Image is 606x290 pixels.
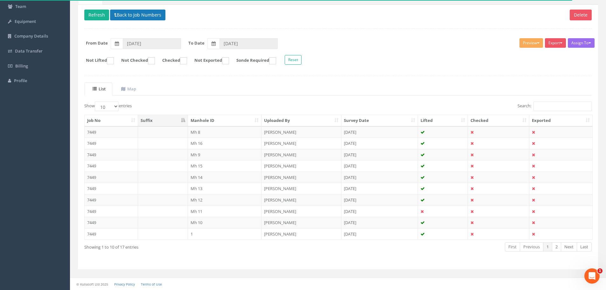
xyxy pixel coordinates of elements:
[138,115,188,126] th: Suffix: activate to sort column descending
[15,4,26,9] span: Team
[93,86,106,92] uib-tab-heading: List
[84,82,112,95] a: List
[84,10,109,20] button: Refresh
[341,126,418,138] td: [DATE]
[188,40,205,46] label: To Date
[188,138,262,149] td: Mh 16
[188,217,262,228] td: Mh 10
[115,57,155,64] label: Not Checked
[341,115,418,126] th: Survey Date: activate to sort column ascending
[261,183,341,194] td: [PERSON_NAME]
[341,160,418,172] td: [DATE]
[577,242,592,251] a: Last
[85,172,138,183] td: 7449
[341,228,418,240] td: [DATE]
[85,183,138,194] td: 7449
[188,126,262,138] td: Mh 8
[468,115,529,126] th: Checked: activate to sort column ascending
[14,33,48,39] span: Company Details
[568,38,595,48] button: Assign To
[261,172,341,183] td: [PERSON_NAME]
[188,57,229,64] label: Not Exported
[188,160,262,172] td: Mh 15
[261,217,341,228] td: [PERSON_NAME]
[230,57,276,64] label: Sonde Required
[121,86,136,92] uib-tab-heading: Map
[85,149,138,160] td: 7449
[188,228,262,240] td: 1
[570,10,592,20] button: Delete
[341,138,418,149] td: [DATE]
[285,55,302,65] button: Reset
[114,282,135,286] a: Privacy Policy
[76,282,108,286] small: © Kullasoft Ltd 2025
[188,206,262,217] td: Mh 11
[418,115,468,126] th: Lifted: activate to sort column ascending
[84,242,290,250] div: Showing 1 to 10 of 17 entries
[219,38,278,49] input: To Date
[341,172,418,183] td: [DATE]
[584,268,600,284] iframe: Intercom live chat
[561,242,577,251] a: Next
[520,242,543,251] a: Previous
[341,217,418,228] td: [DATE]
[261,194,341,206] td: [PERSON_NAME]
[85,217,138,228] td: 7449
[85,194,138,206] td: 7449
[95,102,119,111] select: Showentries
[86,40,108,46] label: From Date
[85,206,138,217] td: 7449
[85,160,138,172] td: 7449
[123,38,181,49] input: From Date
[545,38,566,48] button: Export
[261,138,341,149] td: [PERSON_NAME]
[15,63,28,69] span: Billing
[261,149,341,160] td: [PERSON_NAME]
[188,183,262,194] td: Mh 13
[188,194,262,206] td: Mh 12
[85,126,138,138] td: 7449
[188,115,262,126] th: Manhole ID: activate to sort column ascending
[261,126,341,138] td: [PERSON_NAME]
[529,115,592,126] th: Exported: activate to sort column ascending
[85,115,138,126] th: Job No: activate to sort column ascending
[141,282,162,286] a: Terms of Use
[110,10,165,20] button: Back to Job Numbers
[597,268,603,273] span: 1
[156,57,187,64] label: Checked
[261,160,341,172] td: [PERSON_NAME]
[14,78,27,83] span: Profile
[85,138,138,149] td: 7449
[341,183,418,194] td: [DATE]
[188,149,262,160] td: Mh 9
[341,194,418,206] td: [DATE]
[80,57,114,64] label: Not Lifted
[552,242,561,251] a: 2
[505,242,520,251] a: First
[518,102,592,111] label: Search:
[84,102,132,111] label: Show entries
[341,206,418,217] td: [DATE]
[519,38,543,48] button: Preview
[85,228,138,240] td: 7449
[533,102,592,111] input: Search:
[188,172,262,183] td: Mh 14
[113,82,143,95] a: Map
[341,149,418,160] td: [DATE]
[261,206,341,217] td: [PERSON_NAME]
[15,48,43,54] span: Data Transfer
[15,18,36,24] span: Equipment
[261,115,341,126] th: Uploaded By: activate to sort column ascending
[543,242,552,251] a: 1
[261,228,341,240] td: [PERSON_NAME]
